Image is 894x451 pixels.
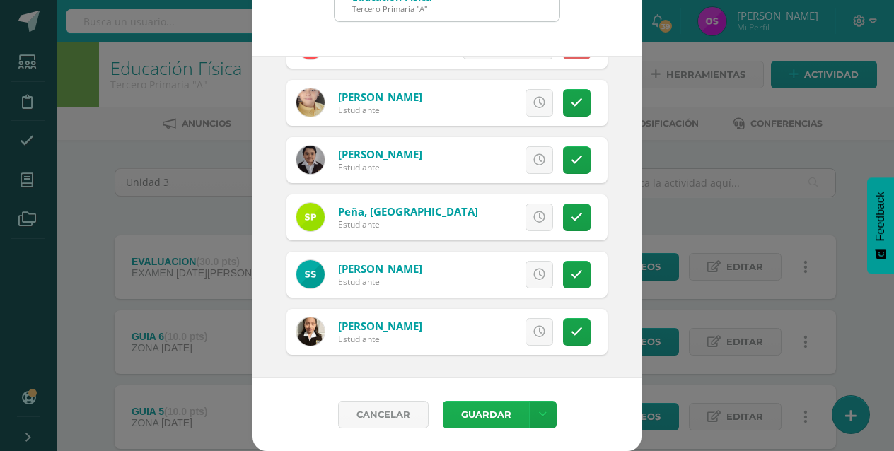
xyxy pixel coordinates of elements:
div: Estudiante [338,218,478,230]
a: Cancelar [338,401,429,428]
span: Feedback [874,192,887,241]
img: ac443949c25c9694a12cf306fb47684f.png [296,146,325,174]
div: Estudiante [338,333,422,345]
button: Feedback - Mostrar encuesta [867,177,894,274]
div: Estudiante [338,104,422,116]
a: [PERSON_NAME] [338,319,422,333]
div: Estudiante [338,276,422,288]
img: 10d9a241aa442fe6bbbd34ae0df21045.png [296,317,325,346]
img: 393a464f7e088b51fdd90271e01a9d75.png [296,260,325,288]
div: Estudiante [338,161,422,173]
img: b2124e77e79d0a37e81fc7f829a44f83.png [296,203,325,231]
a: Peña, [GEOGRAPHIC_DATA] [338,204,478,218]
a: [PERSON_NAME] [338,90,422,104]
img: 0982c023aff07ea696c6d1b56bca98a3.png [296,88,325,117]
button: Guardar [443,401,529,428]
a: [PERSON_NAME] [338,262,422,276]
div: Tercero Primaria "A" [352,4,431,14]
a: [PERSON_NAME] [338,147,422,161]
